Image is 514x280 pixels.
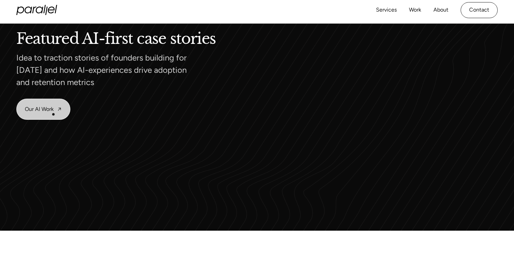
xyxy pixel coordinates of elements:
a: Contact [461,2,498,18]
h2: Featured AI-first case stories [16,31,227,44]
a: About [433,5,448,15]
a: Services [376,5,397,15]
p: Idea to traction stories of founders building for [DATE] and how AI-experiences drive adoption an... [16,55,195,85]
a: Work [409,5,421,15]
a: home [16,5,57,15]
